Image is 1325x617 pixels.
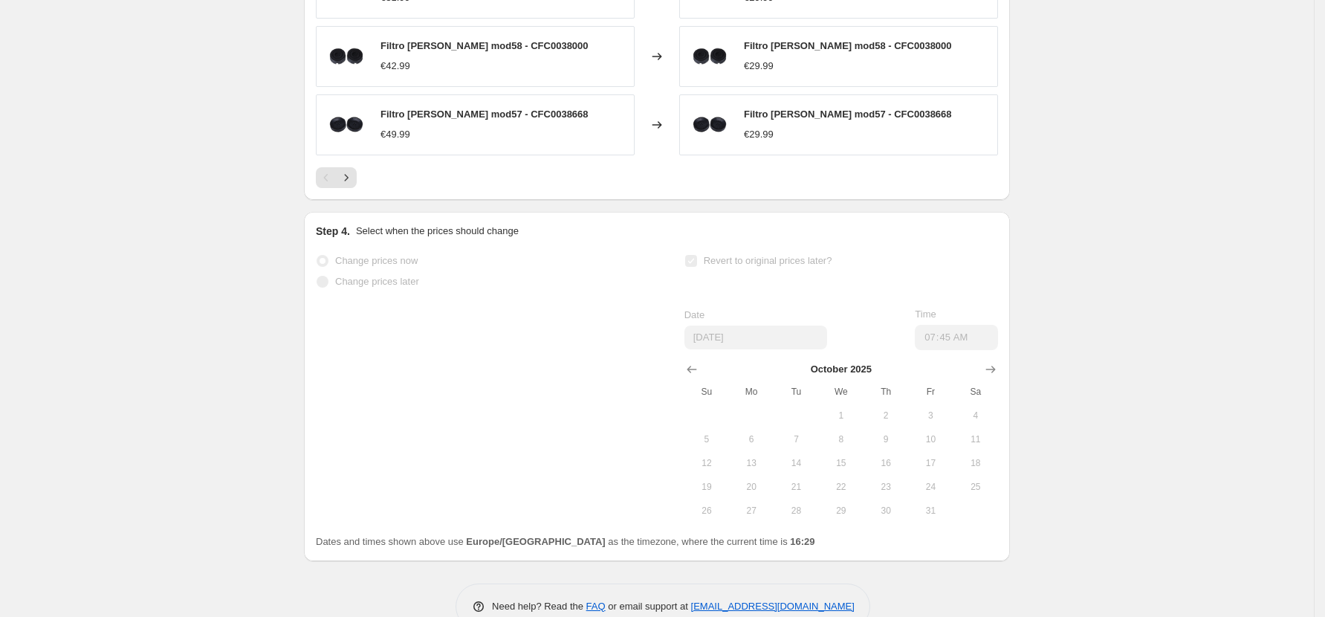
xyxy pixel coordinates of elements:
[790,536,814,547] b: 16:29
[324,34,369,79] img: CFC0038000_80x.png
[819,404,864,427] button: Wednesday October 1 2025
[953,427,998,451] button: Saturday October 11 2025
[864,404,908,427] button: Thursday October 2 2025
[914,410,947,421] span: 3
[869,433,902,445] span: 9
[380,59,410,74] div: €42.99
[959,386,992,398] span: Sa
[915,325,998,350] input: 12:00
[316,167,357,188] nav: Pagination
[959,433,992,445] span: 11
[780,457,812,469] span: 14
[980,359,1001,380] button: Show next month, November 2025
[684,475,729,499] button: Sunday October 19 2025
[380,109,589,120] span: Filtro [PERSON_NAME] mod57 - CFC0038668
[819,475,864,499] button: Wednesday October 22 2025
[684,309,704,320] span: Date
[774,380,818,404] th: Tuesday
[735,457,768,469] span: 13
[953,380,998,404] th: Saturday
[684,427,729,451] button: Sunday October 5 2025
[744,109,952,120] span: Filtro [PERSON_NAME] mod57 - CFC0038668
[774,499,818,523] button: Tuesday October 28 2025
[380,40,589,51] span: Filtro [PERSON_NAME] mod58 - CFC0038000
[774,475,818,499] button: Tuesday October 21 2025
[915,308,936,320] span: Time
[690,505,723,517] span: 26
[780,481,812,493] span: 21
[825,433,858,445] span: 8
[316,224,350,239] h2: Step 4.
[735,433,768,445] span: 6
[864,475,908,499] button: Thursday October 23 2025
[819,380,864,404] th: Wednesday
[953,451,998,475] button: Saturday October 18 2025
[324,103,369,147] img: CFC0038668_80x.png
[681,359,702,380] button: Show previous month, September 2025
[908,499,953,523] button: Friday October 31 2025
[466,536,605,547] b: Europe/[GEOGRAPHIC_DATA]
[774,427,818,451] button: Tuesday October 7 2025
[953,475,998,499] button: Saturday October 25 2025
[335,276,419,287] span: Change prices later
[335,255,418,266] span: Change prices now
[684,499,729,523] button: Sunday October 26 2025
[336,167,357,188] button: Next
[684,451,729,475] button: Sunday October 12 2025
[744,40,952,51] span: Filtro [PERSON_NAME] mod58 - CFC0038000
[864,451,908,475] button: Thursday October 16 2025
[959,410,992,421] span: 4
[690,386,723,398] span: Su
[908,404,953,427] button: Friday October 3 2025
[690,481,723,493] span: 19
[492,601,586,612] span: Need help? Read the
[684,326,827,349] input: 9/29/2025
[869,457,902,469] span: 16
[744,127,774,142] div: €29.99
[869,386,902,398] span: Th
[729,475,774,499] button: Monday October 20 2025
[586,601,606,612] a: FAQ
[819,499,864,523] button: Wednesday October 29 2025
[959,481,992,493] span: 25
[914,433,947,445] span: 10
[704,255,832,266] span: Revert to original prices later?
[864,380,908,404] th: Thursday
[908,475,953,499] button: Friday October 24 2025
[356,224,519,239] p: Select when the prices should change
[864,427,908,451] button: Thursday October 9 2025
[864,499,908,523] button: Thursday October 30 2025
[914,457,947,469] span: 17
[687,34,732,79] img: CFC0038000_80x.png
[914,386,947,398] span: Fr
[735,386,768,398] span: Mo
[914,505,947,517] span: 31
[869,505,902,517] span: 30
[780,386,812,398] span: Tu
[735,505,768,517] span: 27
[691,601,855,612] a: [EMAIL_ADDRESS][DOMAIN_NAME]
[690,457,723,469] span: 12
[825,505,858,517] span: 29
[819,427,864,451] button: Wednesday October 8 2025
[729,427,774,451] button: Monday October 6 2025
[914,481,947,493] span: 24
[744,59,774,74] div: €29.99
[687,103,732,147] img: CFC0038668_80x.png
[908,451,953,475] button: Friday October 17 2025
[953,404,998,427] button: Saturday October 4 2025
[869,481,902,493] span: 23
[908,380,953,404] th: Friday
[606,601,691,612] span: or email support at
[690,433,723,445] span: 5
[825,410,858,421] span: 1
[735,481,768,493] span: 20
[825,457,858,469] span: 15
[825,481,858,493] span: 22
[774,451,818,475] button: Tuesday October 14 2025
[729,499,774,523] button: Monday October 27 2025
[780,505,812,517] span: 28
[684,380,729,404] th: Sunday
[380,127,410,142] div: €49.99
[869,410,902,421] span: 2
